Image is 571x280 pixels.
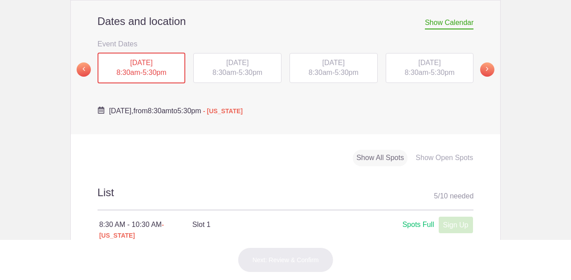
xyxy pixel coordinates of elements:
span: 5:30pm [239,69,262,76]
div: - [193,53,281,83]
span: 8:30am [116,69,140,76]
span: 8:30am [147,107,171,115]
div: Show All Spots [353,150,408,166]
span: / [438,192,440,200]
div: 5 10 needed [434,189,473,203]
div: Spots Full [402,219,434,231]
h4: Slot 1 [192,219,332,230]
span: - [US_STATE] [203,107,243,115]
h2: List [98,185,474,210]
button: [DATE] 8:30am-5:30pm [385,53,474,84]
span: 8:30am [404,69,428,76]
span: 5:30pm [143,69,166,76]
button: [DATE] 8:30am-5:30pm [289,53,378,84]
span: 5:30pm [334,69,358,76]
span: 8:30am [212,69,236,76]
span: - [US_STATE] [99,221,164,239]
div: - [98,53,186,84]
button: Next: Review & Confirm [238,247,334,272]
h3: Event Dates [98,37,474,50]
div: Show Open Spots [412,150,477,166]
img: Cal purple [98,107,105,114]
span: 5:30pm [177,107,201,115]
span: [DATE] [226,59,249,66]
button: [DATE] 8:30am-5:30pm [193,53,282,84]
span: [DATE] [322,59,345,66]
span: 8:30am [309,69,332,76]
span: [DATE], [109,107,134,115]
div: - [290,53,378,83]
span: from to [109,107,243,115]
h2: Dates and location [98,15,474,28]
span: Show Calendar [425,19,473,29]
span: 5:30pm [431,69,454,76]
span: [DATE] [130,59,152,66]
button: [DATE] 8:30am-5:30pm [97,52,186,84]
span: [DATE] [418,59,440,66]
div: - [386,53,474,83]
div: 8:30 AM - 10:30 AM [99,219,192,241]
